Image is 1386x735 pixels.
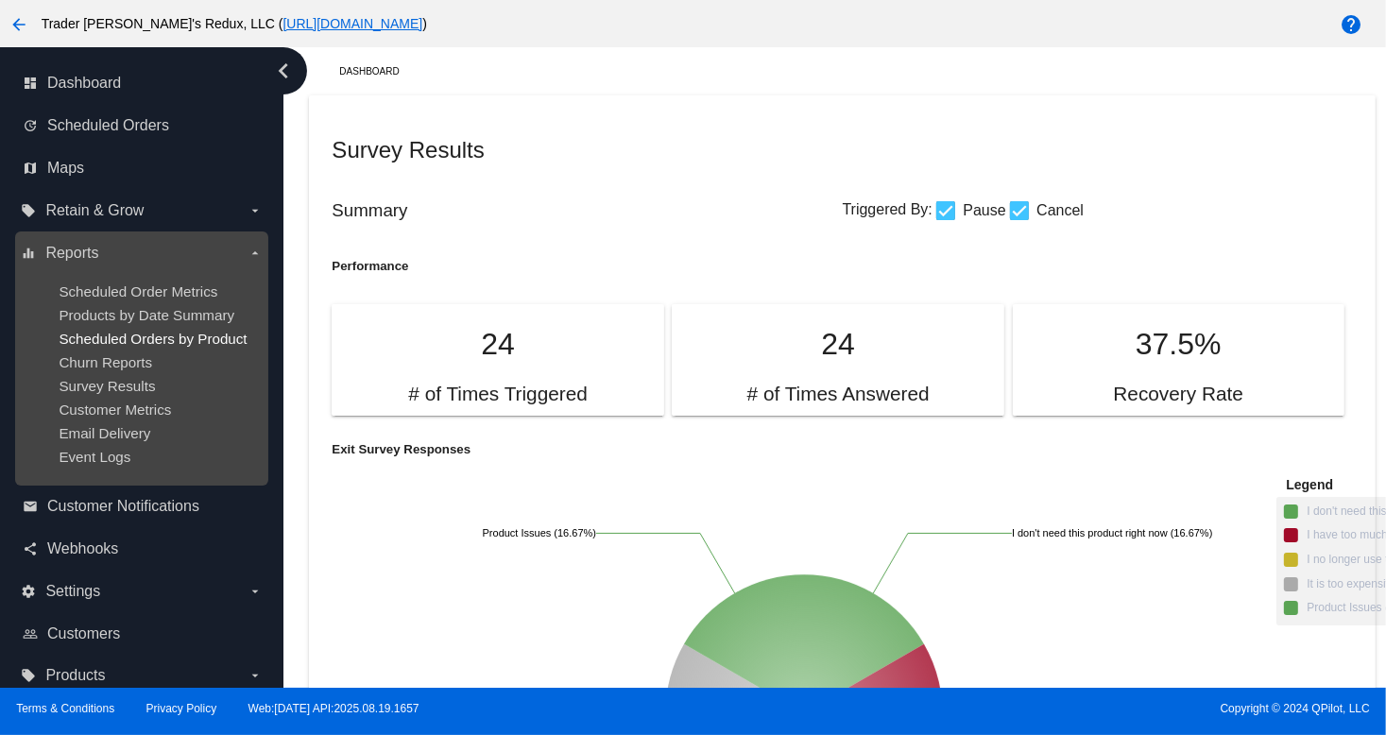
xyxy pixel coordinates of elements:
[248,702,419,715] a: Web:[DATE] API:2025.08.19.1657
[332,259,842,273] h5: Performance
[332,200,842,221] h3: Summary
[1035,327,1322,362] p: 37.5%
[23,111,263,141] a: update Scheduled Orders
[8,13,30,36] mat-icon: arrow_back
[23,76,38,91] i: dashboard
[146,702,217,715] a: Privacy Policy
[268,56,299,86] i: chevron_left
[843,201,933,217] span: Triggered By:
[45,667,105,684] span: Products
[282,16,422,31] a: [URL][DOMAIN_NAME]
[59,283,217,299] a: Scheduled Order Metrics
[59,402,171,418] a: Customer Metrics
[47,498,199,515] span: Customer Notifications
[59,449,130,465] a: Event Logs
[1286,477,1333,492] span: Legend
[1340,13,1362,36] mat-icon: help
[248,584,263,599] i: arrow_drop_down
[47,540,118,557] span: Webhooks
[339,57,416,86] a: Dashboard
[248,203,263,218] i: arrow_drop_down
[47,160,84,177] span: Maps
[747,383,930,406] h2: # of Times Answered
[1113,383,1243,406] h2: Recovery Rate
[963,199,1005,222] span: Pause
[332,442,842,456] h5: Exit Survey Responses
[332,137,842,163] h2: Survey Results
[248,246,263,261] i: arrow_drop_down
[23,619,263,649] a: people_outline Customers
[23,534,263,564] a: share Webhooks
[59,307,234,323] a: Products by Date Summary
[23,626,38,641] i: people_outline
[21,203,36,218] i: local_offer
[16,702,114,715] a: Terms & Conditions
[45,202,144,219] span: Retain & Grow
[23,153,263,183] a: map Maps
[59,354,152,370] a: Churn Reports
[1012,527,1212,538] text: I don't need this product right now (16.67%)
[23,541,38,556] i: share
[710,702,1370,715] span: Copyright © 2024 QPilot, LLC
[47,75,121,92] span: Dashboard
[694,327,981,362] p: 24
[23,68,263,98] a: dashboard Dashboard
[45,583,100,600] span: Settings
[42,16,427,31] span: Trader [PERSON_NAME]'s Redux, LLC ( )
[248,668,263,683] i: arrow_drop_down
[354,327,641,362] p: 24
[59,425,150,441] a: Email Delivery
[21,584,36,599] i: settings
[59,331,247,347] a: Scheduled Orders by Product
[408,383,588,406] h2: # of Times Triggered
[59,378,155,394] a: Survey Results
[21,668,36,683] i: local_offer
[21,246,36,261] i: equalizer
[23,499,38,514] i: email
[45,245,98,262] span: Reports
[23,118,38,133] i: update
[483,527,596,538] text: Product Issues (16.67%)
[47,625,120,642] span: Customers
[47,117,169,134] span: Scheduled Orders
[23,161,38,176] i: map
[23,491,263,521] a: email Customer Notifications
[1036,199,1084,222] span: Cancel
